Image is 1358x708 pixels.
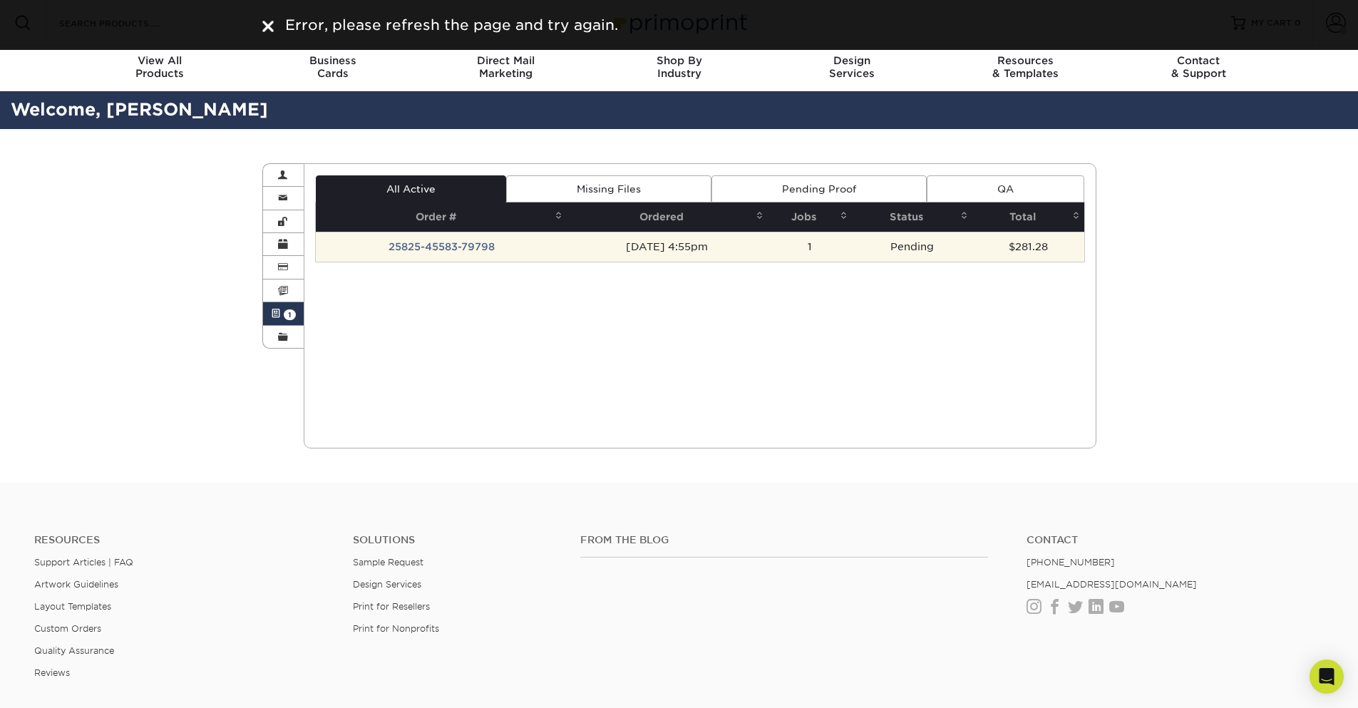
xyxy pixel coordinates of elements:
[592,46,766,91] a: Shop ByIndustry
[580,534,988,546] h4: From the Blog
[972,202,1084,232] th: Total
[1112,54,1285,67] span: Contact
[419,54,592,80] div: Marketing
[285,16,618,34] span: Error, please refresh the page and try again.
[34,534,331,546] h4: Resources
[1112,46,1285,91] a: Contact& Support
[353,579,421,590] a: Design Services
[353,601,430,612] a: Print for Resellers
[927,175,1084,202] a: QA
[246,54,419,67] span: Business
[939,46,1112,91] a: Resources& Templates
[353,557,423,568] a: Sample Request
[711,175,927,202] a: Pending Proof
[246,54,419,80] div: Cards
[419,54,592,67] span: Direct Mail
[316,175,506,202] a: All Active
[766,46,939,91] a: DesignServices
[1027,534,1324,546] a: Contact
[972,232,1084,262] td: $281.28
[262,21,274,32] img: close
[939,54,1112,80] div: & Templates
[263,302,304,325] a: 1
[73,46,247,91] a: View AllProducts
[1027,579,1197,590] a: [EMAIL_ADDRESS][DOMAIN_NAME]
[34,623,101,634] a: Custom Orders
[353,623,439,634] a: Print for Nonprofits
[592,54,766,80] div: Industry
[1112,54,1285,80] div: & Support
[353,534,559,546] h4: Solutions
[34,579,118,590] a: Artwork Guidelines
[34,557,133,568] a: Support Articles | FAQ
[768,202,853,232] th: Jobs
[1027,557,1115,568] a: [PHONE_NUMBER]
[567,232,767,262] td: [DATE] 4:55pm
[766,54,939,67] span: Design
[852,202,972,232] th: Status
[73,54,247,80] div: Products
[567,202,767,232] th: Ordered
[34,645,114,656] a: Quality Assurance
[768,232,853,262] td: 1
[766,54,939,80] div: Services
[316,202,567,232] th: Order #
[419,46,592,91] a: Direct MailMarketing
[284,309,296,320] span: 1
[592,54,766,67] span: Shop By
[73,54,247,67] span: View All
[506,175,711,202] a: Missing Files
[939,54,1112,67] span: Resources
[4,665,121,703] iframe: Google Customer Reviews
[34,601,111,612] a: Layout Templates
[246,46,419,91] a: BusinessCards
[316,232,567,262] td: 25825-45583-79798
[1310,660,1344,694] div: Open Intercom Messenger
[852,232,972,262] td: Pending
